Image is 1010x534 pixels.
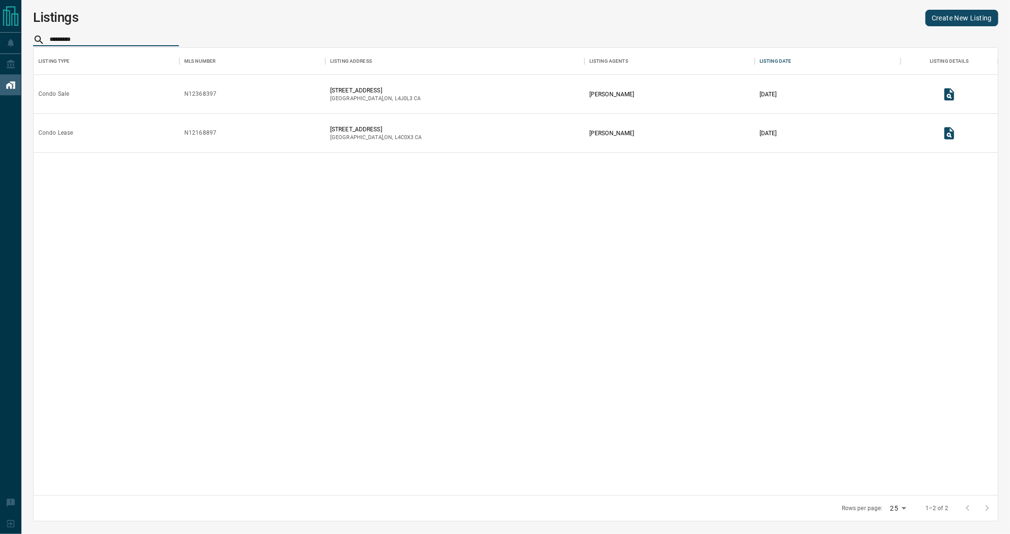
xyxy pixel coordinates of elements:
div: Listing Agents [585,48,755,75]
span: l4c0x3 [395,134,414,141]
p: 1–2 of 2 [925,504,948,513]
div: N12168897 [184,129,216,137]
div: N12368397 [184,90,216,98]
div: Listing Details [901,48,998,75]
div: Listing Date [760,48,792,75]
h1: Listings [33,10,79,25]
span: l4j0l3 [395,95,413,102]
div: Listing Address [325,48,585,75]
p: [PERSON_NAME] [589,90,634,99]
p: [PERSON_NAME] [589,129,634,138]
a: Create New Listing [925,10,998,26]
p: [DATE] [760,129,777,138]
p: [GEOGRAPHIC_DATA] , ON , CA [330,134,422,142]
p: [GEOGRAPHIC_DATA] , ON , CA [330,95,421,103]
div: Listing Details [930,48,969,75]
button: View Listing Details [939,85,959,104]
div: MLS Number [184,48,215,75]
div: Listing Date [755,48,901,75]
div: Condo Lease [38,129,73,137]
button: View Listing Details [939,124,959,143]
p: [STREET_ADDRESS] [330,125,422,134]
div: 25 [886,501,910,516]
p: [DATE] [760,90,777,99]
div: Listing Agents [589,48,628,75]
div: MLS Number [179,48,325,75]
p: [STREET_ADDRESS] [330,86,421,95]
div: Condo Sale [38,90,69,98]
p: Rows per page: [842,504,883,513]
div: Listing Address [330,48,372,75]
div: Listing Type [38,48,70,75]
div: Listing Type [34,48,179,75]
